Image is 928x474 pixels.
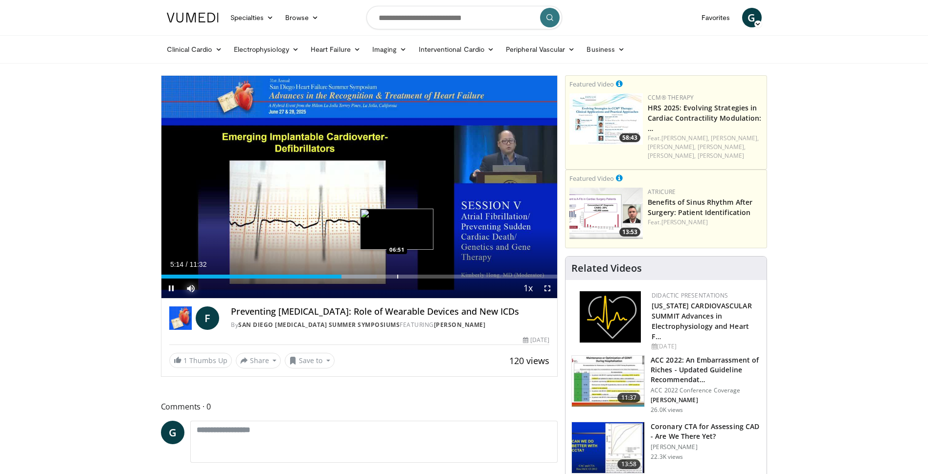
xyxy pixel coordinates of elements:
[569,188,643,239] a: 13:53
[651,422,761,441] h3: Coronary CTA for Assessing CAD - Are We There Yet?
[651,443,761,451] p: [PERSON_NAME]
[170,260,183,268] span: 5:14
[500,40,581,59] a: Peripheral Vascular
[366,40,413,59] a: Imaging
[648,188,676,196] a: AtriCure
[279,8,324,27] a: Browse
[236,353,281,368] button: Share
[169,353,232,368] a: 1 Thumbs Up
[366,6,562,29] input: Search topics, interventions
[228,40,305,59] a: Electrophysiology
[161,279,181,298] button: Pause
[231,321,549,329] div: By FEATURING
[648,134,763,160] div: Feat.
[186,260,188,268] span: /
[569,174,614,183] small: Featured Video
[711,134,759,142] a: [PERSON_NAME],
[648,143,696,151] a: [PERSON_NAME],
[572,422,644,473] img: 34b2b9a4-89e5-4b8c-b553-8a638b61a706.150x105_q85_crop-smart_upscale.jpg
[652,291,759,300] div: Didactic Presentations
[661,218,708,226] a: [PERSON_NAME]
[161,40,228,59] a: Clinical Cardio
[413,40,500,59] a: Interventional Cardio
[196,306,219,330] a: F
[569,188,643,239] img: 982c273f-2ee1-4c72-ac31-fa6e97b745f7.png.150x105_q85_crop-smart_upscale.png
[617,393,641,403] span: 11:37
[161,400,558,413] span: Comments 0
[518,279,538,298] button: Playback Rate
[167,13,219,22] img: VuMedi Logo
[238,321,400,329] a: San Diego [MEDICAL_DATA] Summer Symposiums
[161,421,184,444] a: G
[434,321,486,329] a: [PERSON_NAME]
[648,218,763,227] div: Feat.
[619,228,640,237] span: 13:53
[183,356,187,365] span: 1
[572,356,644,407] img: f3e86255-4ff1-4703-a69f-4180152321cc.150x105_q85_crop-smart_upscale.jpg
[652,342,759,351] div: [DATE]
[648,93,694,102] a: CCM® Therapy
[571,422,761,474] a: 13:58 Coronary CTA for Assessing CAD - Are We There Yet? [PERSON_NAME] 22.3K views
[698,143,746,151] a: [PERSON_NAME],
[181,279,201,298] button: Mute
[619,133,640,142] span: 58:43
[652,301,752,341] a: [US_STATE] CARDIOVASCULAR SUMMIT Advances in Electrophysiology and Heart F…
[661,134,709,142] a: [PERSON_NAME],
[648,151,696,160] a: [PERSON_NAME],
[189,260,206,268] span: 11:32
[169,306,192,330] img: San Diego Heart Failure Summer Symposiums
[571,355,761,414] a: 11:37 ACC 2022: An Embarrassment of Riches - Updated Guideline Recommendat… ACC 2022 Conference C...
[161,76,558,299] video-js: Video Player
[571,262,642,274] h4: Related Videos
[360,209,433,250] img: image.jpeg
[161,275,558,279] div: Progress Bar
[580,291,641,343] img: 1860aa7a-ba06-47e3-81a4-3dc728c2b4cf.png.150x105_q85_autocrop_double_scale_upscale_version-0.2.png
[305,40,366,59] a: Heart Failure
[617,459,641,469] span: 13:58
[569,80,614,88] small: Featured Video
[538,279,557,298] button: Fullscreen
[648,197,752,217] a: Benefits of Sinus Rhythm After Surgery: Patient Identification
[648,103,761,133] a: HRS 2025: Evolving Strategies in Cardiac Contractility Modulation: …
[569,93,643,145] img: 3f694bbe-f46e-4e2a-ab7b-fff0935bbb6c.150x105_q85_crop-smart_upscale.jpg
[742,8,762,27] a: G
[651,355,761,385] h3: ACC 2022: An Embarrassment of Riches - Updated Guideline Recommendat…
[651,387,761,394] p: ACC 2022 Conference Coverage
[231,306,549,317] h4: Preventing [MEDICAL_DATA]: Role of Wearable Devices and New ICDs
[569,93,643,145] a: 58:43
[285,353,335,368] button: Save to
[696,8,736,27] a: Favorites
[509,355,549,366] span: 120 views
[225,8,280,27] a: Specialties
[581,40,631,59] a: Business
[651,406,683,414] p: 26.0K views
[651,396,761,404] p: [PERSON_NAME]
[698,151,744,160] a: [PERSON_NAME]
[523,336,549,345] div: [DATE]
[651,453,683,461] p: 22.3K views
